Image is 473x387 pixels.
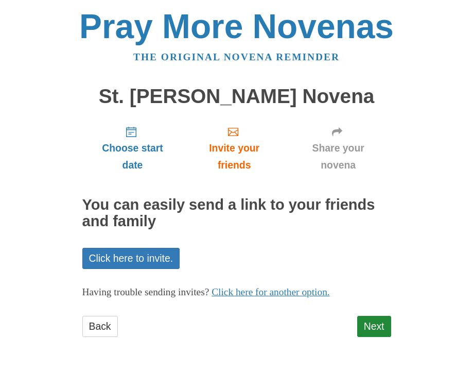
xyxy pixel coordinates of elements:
[183,117,285,179] a: Invite your friends
[82,197,391,230] h2: You can easily send a link to your friends and family
[93,140,173,174] span: Choose start date
[82,316,118,337] a: Back
[286,117,391,179] a: Share your novena
[82,287,209,297] span: Having trouble sending invites?
[82,86,391,108] h1: St. [PERSON_NAME] Novena
[296,140,381,174] span: Share your novena
[133,52,340,62] a: The original novena reminder
[357,316,391,337] a: Next
[82,248,180,269] a: Click here to invite.
[212,287,330,297] a: Click here for another option.
[79,7,394,45] a: Pray More Novenas
[82,117,183,179] a: Choose start date
[193,140,275,174] span: Invite your friends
